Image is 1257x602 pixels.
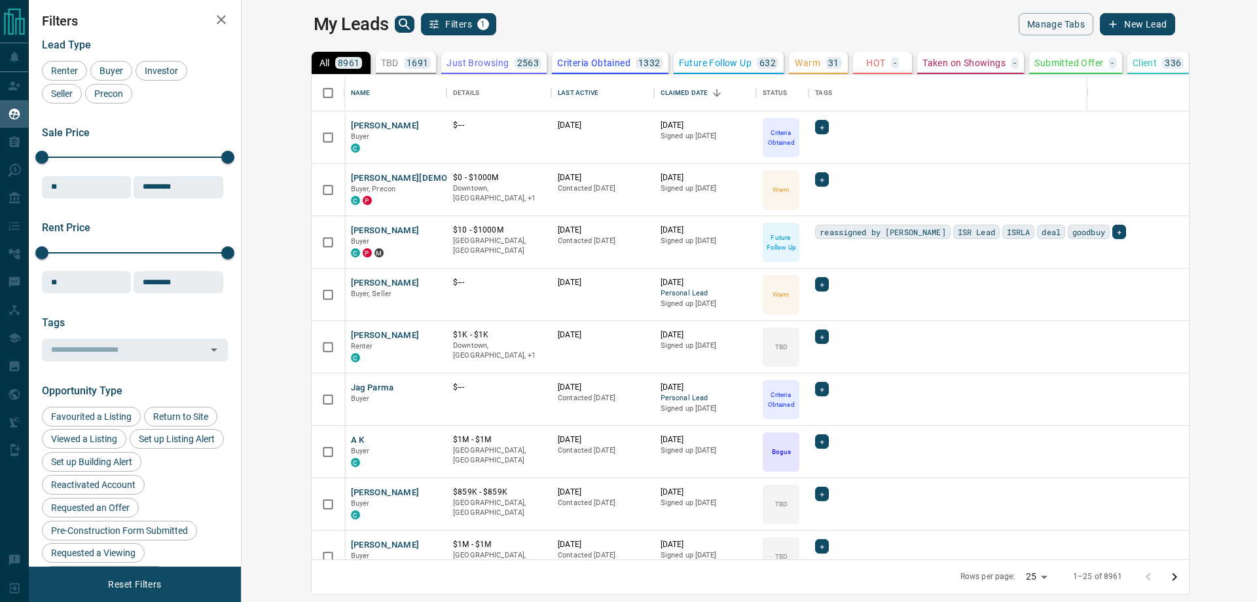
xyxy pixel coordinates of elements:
p: [DATE] [661,434,750,445]
p: Signed up [DATE] [661,183,750,194]
span: + [820,383,824,396]
p: TBD [381,58,399,67]
div: + [1112,225,1126,239]
p: - [894,58,896,67]
p: 8961 [338,58,360,67]
span: Renter [351,342,373,350]
span: + [820,330,824,343]
p: 1691 [407,58,429,67]
p: Bogus [772,447,791,457]
p: [DATE] [558,487,647,498]
p: [GEOGRAPHIC_DATA], [GEOGRAPHIC_DATA] [453,236,545,256]
p: 1332 [638,58,661,67]
div: property.ca [363,196,372,205]
button: search button [395,16,414,33]
span: Buyer [351,499,370,508]
div: Claimed Date [654,75,757,111]
div: Viewed a Listing [42,429,126,449]
p: Signed up [DATE] [661,404,750,414]
p: Client [1133,58,1157,67]
span: Buyer [351,552,370,560]
div: + [815,120,829,134]
p: Signed up [DATE] [661,236,750,246]
p: Criteria Obtained [764,128,798,147]
p: $10 - $1000M [453,225,545,236]
div: Name [344,75,447,111]
span: Seller [46,88,77,99]
p: Signed up [DATE] [661,131,750,141]
div: Tags [815,75,832,111]
p: [DATE] [558,225,647,236]
div: + [815,329,829,344]
p: [DATE] [661,329,750,341]
p: Criteria Obtained [557,58,630,67]
span: reassigned by [PERSON_NAME] [820,225,945,238]
span: + [820,540,824,553]
div: + [815,539,829,554]
div: condos.ca [351,353,360,362]
p: [DATE] [558,120,647,131]
button: [PERSON_NAME] [351,539,420,552]
p: [DATE] [661,277,750,288]
div: condos.ca [351,248,360,257]
p: 1–25 of 8961 [1073,571,1123,582]
div: Set up Listing Alert [130,429,224,449]
span: Precon [90,88,128,99]
p: Signed up [DATE] [661,299,750,309]
span: Requested an Offer [46,502,134,513]
span: Buyer [351,447,370,455]
span: Buyer [351,237,370,246]
p: HOT [866,58,885,67]
span: Favourited a Listing [46,411,136,422]
div: Tags [809,75,1218,111]
div: Status [756,75,809,111]
div: Favourited a Listing [42,407,141,426]
div: + [815,277,829,292]
div: + [815,487,829,501]
div: + [815,382,829,396]
button: Open [205,341,223,359]
span: Personal Lead [661,393,750,404]
span: 1 [479,20,488,29]
p: [GEOGRAPHIC_DATA], [GEOGRAPHIC_DATA] [453,498,545,518]
div: Details [453,75,479,111]
span: Set up Building Alert [46,457,137,467]
div: Reactivated Account [42,475,145,495]
p: Contacted [DATE] [558,445,647,456]
button: New Lead [1100,13,1175,35]
div: Set up Building Alert [42,452,141,472]
p: [DATE] [558,434,647,445]
span: ISR Lead [958,225,995,238]
span: Set up Listing Alert [134,434,219,444]
p: $1M - $1M [453,434,545,445]
p: [DATE] [661,120,750,131]
p: Future Follow Up [764,233,798,252]
p: TBD [775,342,788,352]
p: Criteria Obtained [764,390,798,409]
p: Warm [773,185,790,195]
div: Return to Site [144,407,217,426]
p: [DATE] [661,172,750,183]
p: Contacted [DATE] [558,550,647,561]
span: + [820,278,824,291]
h2: Filters [42,13,228,29]
span: goodbuy [1072,225,1105,238]
div: + [815,434,829,449]
button: Go to next page [1161,564,1188,590]
p: [DATE] [558,539,647,550]
button: A K [351,434,365,447]
button: [PERSON_NAME] [351,277,420,290]
p: $1M - $1M [453,539,545,550]
div: Seller [42,84,82,103]
div: Last Active [558,75,598,111]
button: [PERSON_NAME][DEMOGRAPHIC_DATA] [351,172,516,185]
p: Warm [795,58,820,67]
p: Warm [773,290,790,299]
span: + [820,121,824,134]
span: deal [1042,225,1061,238]
button: [PERSON_NAME] [351,120,420,132]
button: Jag Parma [351,382,393,394]
div: Claimed Date [661,75,708,111]
span: Pre-Construction Form Submitted [46,525,192,536]
p: - [1111,58,1114,67]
